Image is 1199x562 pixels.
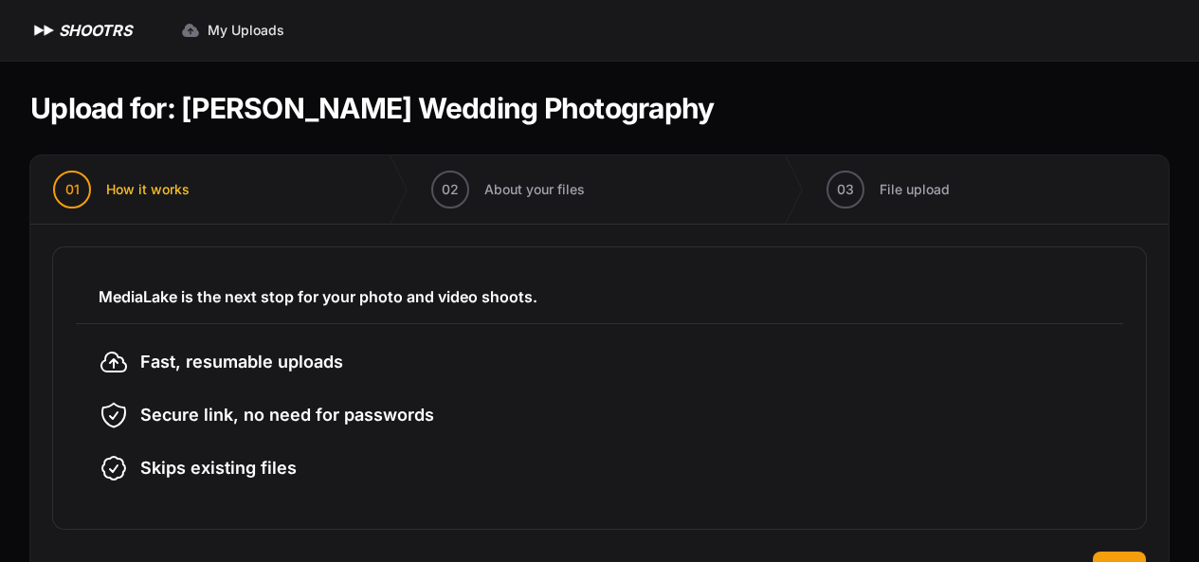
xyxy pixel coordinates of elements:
[804,155,972,224] button: 03 File upload
[65,180,80,199] span: 01
[484,180,585,199] span: About your files
[837,180,854,199] span: 03
[30,155,212,224] button: 01 How it works
[30,19,59,42] img: SHOOTRS
[140,455,297,481] span: Skips existing files
[880,180,950,199] span: File upload
[442,180,459,199] span: 02
[99,285,1100,308] h3: MediaLake is the next stop for your photo and video shoots.
[30,19,132,42] a: SHOOTRS SHOOTRS
[140,349,343,375] span: Fast, resumable uploads
[30,91,714,125] h1: Upload for: [PERSON_NAME] Wedding Photography
[106,180,190,199] span: How it works
[409,155,608,224] button: 02 About your files
[140,402,434,428] span: Secure link, no need for passwords
[59,19,132,42] h1: SHOOTRS
[208,21,284,40] span: My Uploads
[170,13,296,47] a: My Uploads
